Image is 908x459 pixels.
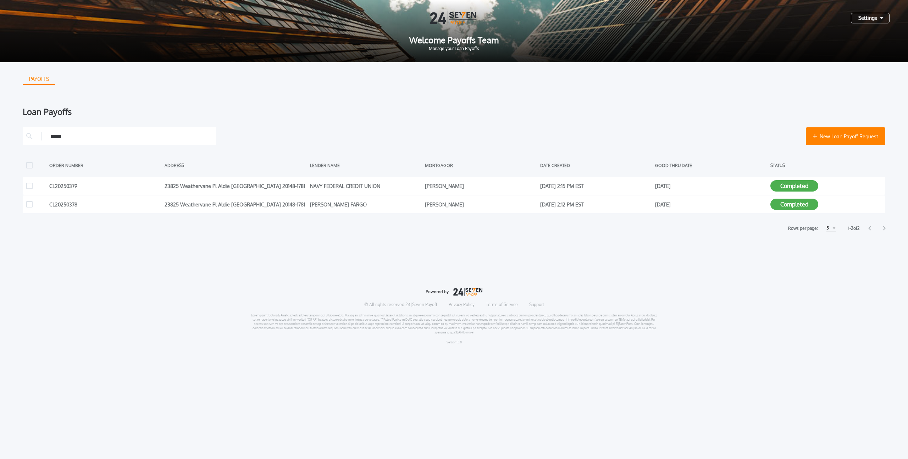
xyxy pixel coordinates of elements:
[49,199,161,210] div: CL20250378
[788,225,818,232] label: Rows per page:
[23,107,885,116] div: Loan Payoffs
[529,302,544,308] a: Support
[165,199,306,210] div: 23825 Weathervane Pl Aldie [GEOGRAPHIC_DATA] 20148-1781
[540,181,652,191] div: [DATE] 2:15 PM EST
[770,160,882,171] div: STATUS
[310,199,422,210] div: [PERSON_NAME] FARGO
[425,199,537,210] div: [PERSON_NAME]
[425,181,537,191] div: [PERSON_NAME]
[49,181,161,191] div: CL20250379
[310,160,422,171] div: LENDER NAME
[770,199,818,210] button: Completed
[848,225,860,232] label: 1 - 2 of 2
[486,302,518,308] a: Terms of Service
[655,181,767,191] div: [DATE]
[251,313,658,334] p: Loremipsum: Dolorsit/Ametc ad elitsedd eiu temporincidi utlabore etdo. Ma aliq en adminimve, quis...
[820,133,878,140] span: New Loan Payoff Request
[655,160,767,171] div: GOOD THRU DATE
[826,224,829,232] div: 5
[11,36,897,44] span: Welcome Payoffs Team
[165,181,306,191] div: 23825 Weathervane Pl Aldie [GEOGRAPHIC_DATA] 20148-1781
[851,13,890,23] button: Settings
[165,160,306,171] div: ADDRESS
[425,160,537,171] div: MORTGAGOR
[447,340,462,344] p: Version 1.3.0
[23,73,55,85] button: PAYOFFS
[655,199,767,210] div: [DATE]
[11,46,897,51] span: Manage your Loan Payoffs
[540,199,652,210] div: [DATE] 2:12 PM EST
[364,302,437,308] p: © All rights reserved. 24|Seven Payoff
[426,288,482,296] img: logo
[540,160,652,171] div: DATE CREATED
[806,127,885,145] button: New Loan Payoff Request
[49,160,161,171] div: ORDER NUMBER
[310,181,422,191] div: NAVY FEDERAL CREDIT UNION
[770,180,818,192] button: Completed
[430,11,478,24] img: Logo
[449,302,475,308] a: Privacy Policy
[826,225,836,232] button: 5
